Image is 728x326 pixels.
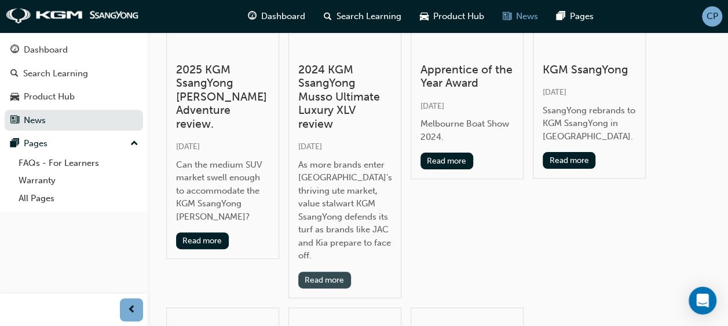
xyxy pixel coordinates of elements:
span: pages-icon [557,9,565,24]
span: up-icon [130,136,138,151]
a: news-iconNews [493,5,547,28]
div: Product Hub [24,90,75,103]
button: Read more [420,153,473,169]
span: Search Learning [336,10,401,23]
span: guage-icon [10,45,19,55]
h3: 2025 KGM SsangYong [PERSON_NAME] Adventure review. [176,63,269,131]
span: CP [707,10,718,23]
span: search-icon [10,69,19,79]
div: Pages [24,137,47,150]
h3: 2024 KGM SsangYong Musso Ultimate Luxury XLV review [298,63,392,131]
span: guage-icon [248,9,257,24]
span: prev-icon [127,303,136,317]
a: Dashboard [5,39,143,61]
span: Dashboard [261,10,305,23]
span: news-icon [10,116,19,126]
span: pages-icon [10,139,19,149]
span: car-icon [420,9,429,24]
span: News [516,10,538,23]
h3: KGM SsangYong [543,63,636,76]
div: Can the medium SUV market swell enough to accommodate the KGM SsangYong [PERSON_NAME]? [176,158,269,224]
a: search-iconSearch Learning [314,5,411,28]
a: News [5,110,143,131]
div: Open Intercom Messenger [689,287,716,314]
a: Product Hub [5,86,143,108]
a: FAQs - For Learners [14,154,143,172]
a: guage-iconDashboard [239,5,314,28]
a: car-iconProduct Hub [411,5,493,28]
button: DashboardSearch LearningProduct HubNews [5,37,143,133]
div: As more brands enter [GEOGRAPHIC_DATA]'s thriving ute market, value stalwart KGM SsangYong defend... [298,158,392,262]
button: CP [702,6,722,27]
span: [DATE] [298,142,322,151]
div: SsangYong rebrands to KGM SsangYong in [GEOGRAPHIC_DATA]. [543,104,636,143]
button: Pages [5,133,143,154]
a: All Pages [14,190,143,208]
span: search-icon [324,9,332,24]
div: Dashboard [24,43,68,57]
h3: Apprentice of the Year Award [420,63,514,90]
span: news-icon [503,9,511,24]
span: Product Hub [433,10,484,23]
span: [DATE] [543,87,566,97]
div: Melbourne Boat Show 2024. [420,117,514,143]
a: Warranty [14,172,143,190]
img: kgm [6,8,139,24]
div: Search Learning [23,67,88,80]
span: car-icon [10,92,19,102]
a: pages-iconPages [547,5,603,28]
button: Read more [543,152,595,169]
button: Read more [298,272,351,288]
span: Pages [570,10,594,23]
span: [DATE] [176,142,200,151]
span: [DATE] [420,101,444,111]
button: Read more [176,232,229,249]
a: Search Learning [5,63,143,84]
